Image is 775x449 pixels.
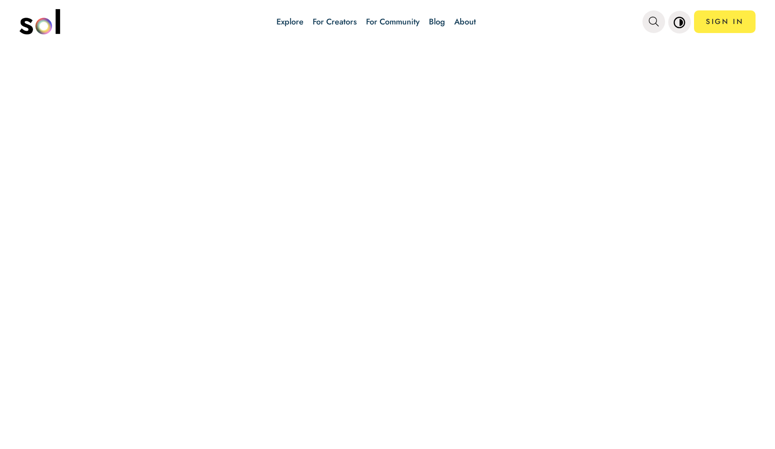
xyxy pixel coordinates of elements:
[276,16,304,28] a: Explore
[19,9,60,34] img: logo
[313,16,357,28] a: For Creators
[19,6,756,38] nav: main navigation
[429,16,445,28] a: Blog
[366,16,420,28] a: For Community
[454,16,476,28] a: About
[694,10,756,33] a: SIGN IN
